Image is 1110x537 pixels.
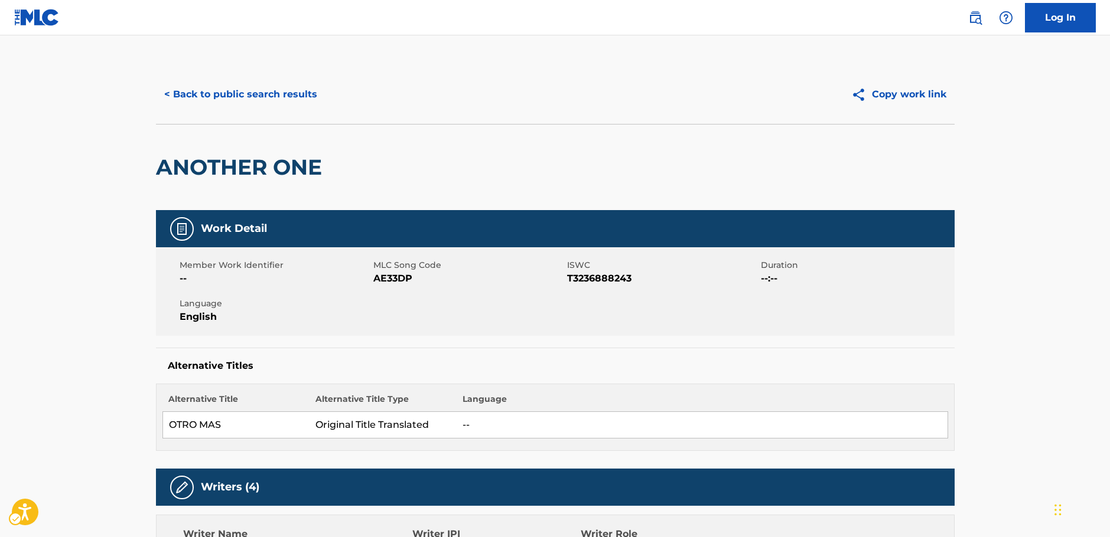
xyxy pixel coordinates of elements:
td: OTRO MAS [162,412,310,438]
span: MLC Song Code [373,259,564,271]
th: Alternative Title Type [310,393,457,412]
span: ISWC [567,259,758,271]
h5: Work Detail [201,222,267,235]
h5: Alternative Titles [168,360,943,372]
td: -- [457,412,948,438]
img: Writers [175,480,189,495]
h5: Writers (4) [201,480,259,494]
span: -- [180,271,370,286]
span: --:-- [761,271,952,286]
img: Copy work link [851,87,872,102]
img: help [999,11,1013,25]
button: < Back to public search results [156,80,325,109]
td: Original Title Translated [310,412,457,438]
th: Language [457,393,948,412]
button: Copy work link [843,80,955,109]
span: Language [180,297,370,310]
iframe: Hubspot Iframe [1051,480,1110,537]
span: Member Work Identifier [180,259,370,271]
span: T3236888243 [567,271,758,286]
img: Work Detail [175,222,189,236]
span: AE33DP [373,271,564,286]
h2: ANOTHER ONE [156,154,328,181]
span: Duration [761,259,952,271]
img: search [968,11,982,25]
a: Log In [1025,3,1096,32]
th: Alternative Title [162,393,310,412]
img: MLC Logo [14,9,60,26]
span: English [180,310,370,324]
div: Chat Widget [1051,480,1110,537]
div: Drag [1054,492,1062,528]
